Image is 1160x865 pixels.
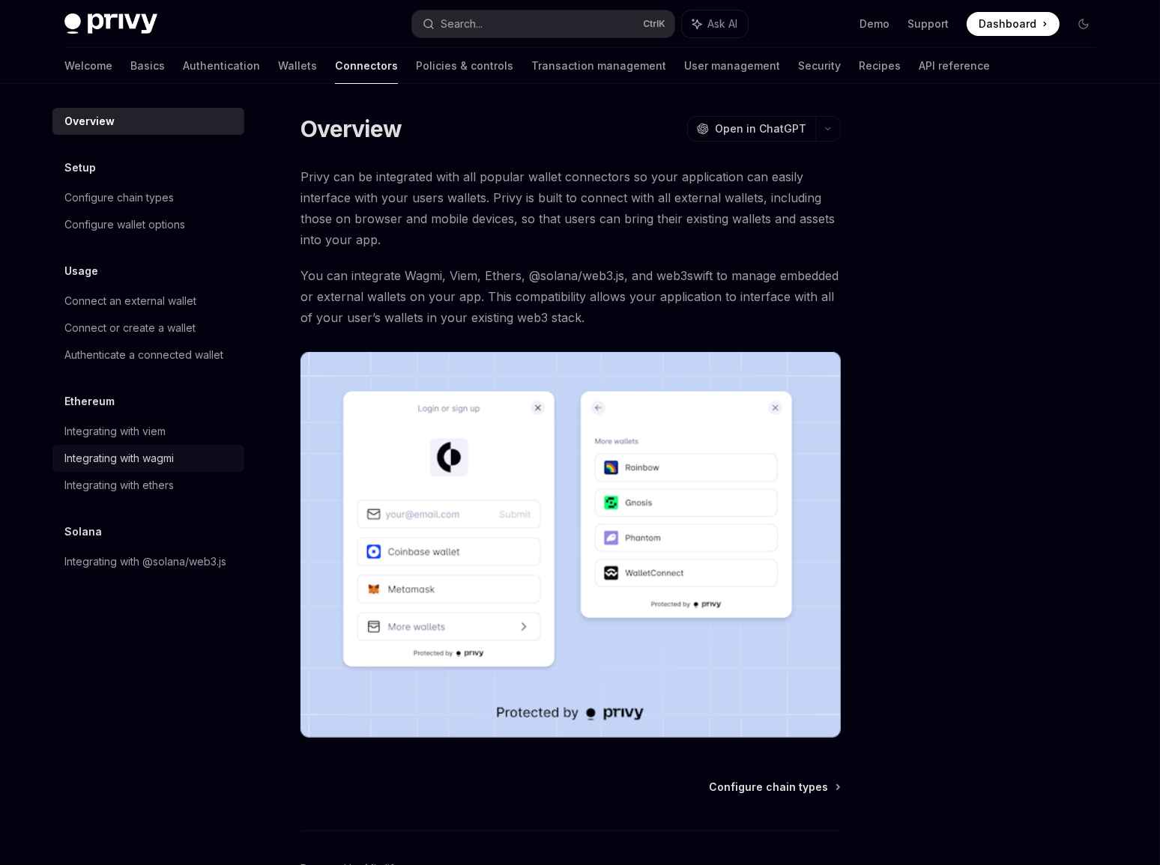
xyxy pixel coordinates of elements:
a: Welcome [64,48,112,84]
img: dark logo [64,13,157,34]
h1: Overview [300,115,402,142]
a: Connect an external wallet [52,288,244,315]
span: Privy can be integrated with all popular wallet connectors so your application can easily interfa... [300,166,841,250]
div: Integrating with @solana/web3.js [64,553,226,571]
div: Overview [64,112,115,130]
span: Dashboard [979,16,1036,31]
a: User management [684,48,780,84]
h5: Solana [64,523,102,541]
div: Connect an external wallet [64,292,196,310]
a: Security [798,48,841,84]
button: Ask AI [682,10,748,37]
a: Configure chain types [52,184,244,211]
button: Search...CtrlK [412,10,674,37]
button: Open in ChatGPT [687,116,815,142]
a: Integrating with @solana/web3.js [52,548,244,575]
a: Demo [860,16,889,31]
h5: Setup [64,159,96,177]
span: You can integrate Wagmi, Viem, Ethers, @solana/web3.js, and web3swift to manage embedded or exter... [300,265,841,328]
a: Transaction management [531,48,666,84]
a: Support [907,16,949,31]
a: Connectors [335,48,398,84]
span: Configure chain types [709,780,828,795]
div: Search... [441,15,483,33]
h5: Ethereum [64,392,115,410]
a: Authentication [183,48,260,84]
a: Basics [130,48,165,84]
a: Integrating with ethers [52,472,244,499]
a: Integrating with viem [52,418,244,445]
a: Recipes [859,48,901,84]
a: API reference [919,48,990,84]
a: Authenticate a connected wallet [52,342,244,368]
div: Authenticate a connected wallet [64,346,223,364]
div: Configure wallet options [64,216,185,234]
a: Policies & controls [416,48,513,84]
img: Connectors3 [300,352,841,738]
div: Integrating with viem [64,422,166,440]
div: Configure chain types [64,189,174,207]
a: Overview [52,108,244,135]
a: Wallets [278,48,317,84]
span: Ask AI [707,16,737,31]
span: Open in ChatGPT [715,121,806,136]
a: Configure chain types [709,780,839,795]
div: Integrating with wagmi [64,449,174,467]
div: Connect or create a wallet [64,319,196,337]
span: Ctrl K [643,18,665,30]
a: Integrating with wagmi [52,445,244,472]
h5: Usage [64,262,98,280]
a: Connect or create a wallet [52,315,244,342]
button: Toggle dark mode [1072,12,1096,36]
div: Integrating with ethers [64,476,174,494]
a: Dashboard [967,12,1060,36]
a: Configure wallet options [52,211,244,238]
